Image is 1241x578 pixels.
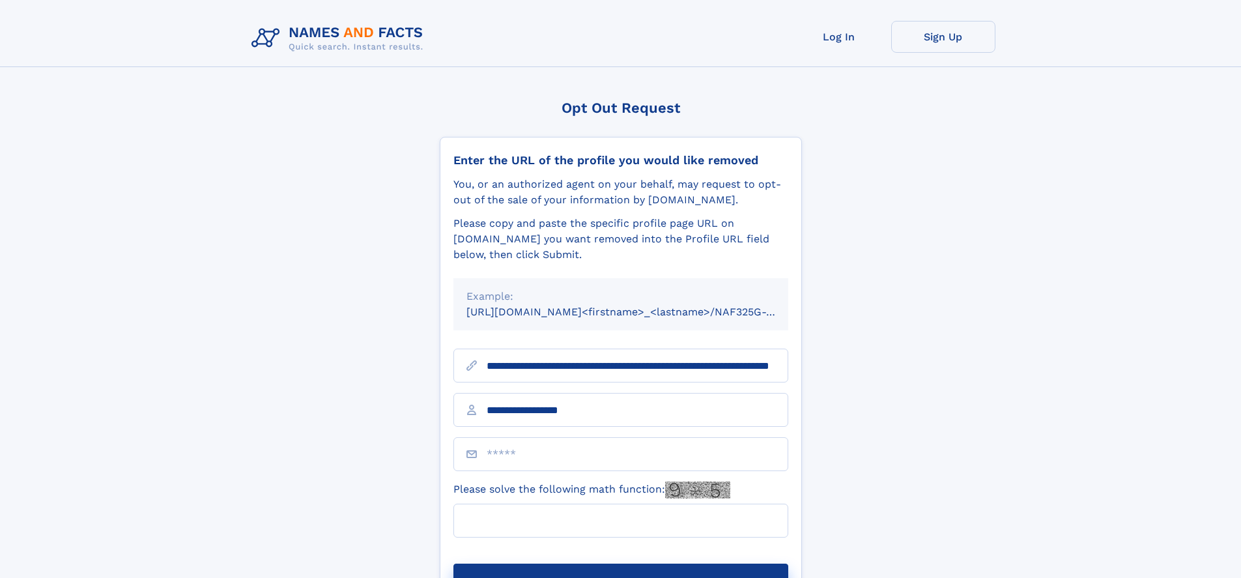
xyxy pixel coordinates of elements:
[466,289,775,304] div: Example:
[787,21,891,53] a: Log In
[453,177,788,208] div: You, or an authorized agent on your behalf, may request to opt-out of the sale of your informatio...
[891,21,995,53] a: Sign Up
[440,100,802,116] div: Opt Out Request
[453,153,788,167] div: Enter the URL of the profile you would like removed
[246,21,434,56] img: Logo Names and Facts
[453,482,730,499] label: Please solve the following math function:
[466,306,813,318] small: [URL][DOMAIN_NAME]<firstname>_<lastname>/NAF325G-xxxxxxxx
[453,216,788,263] div: Please copy and paste the specific profile page URL on [DOMAIN_NAME] you want removed into the Pr...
